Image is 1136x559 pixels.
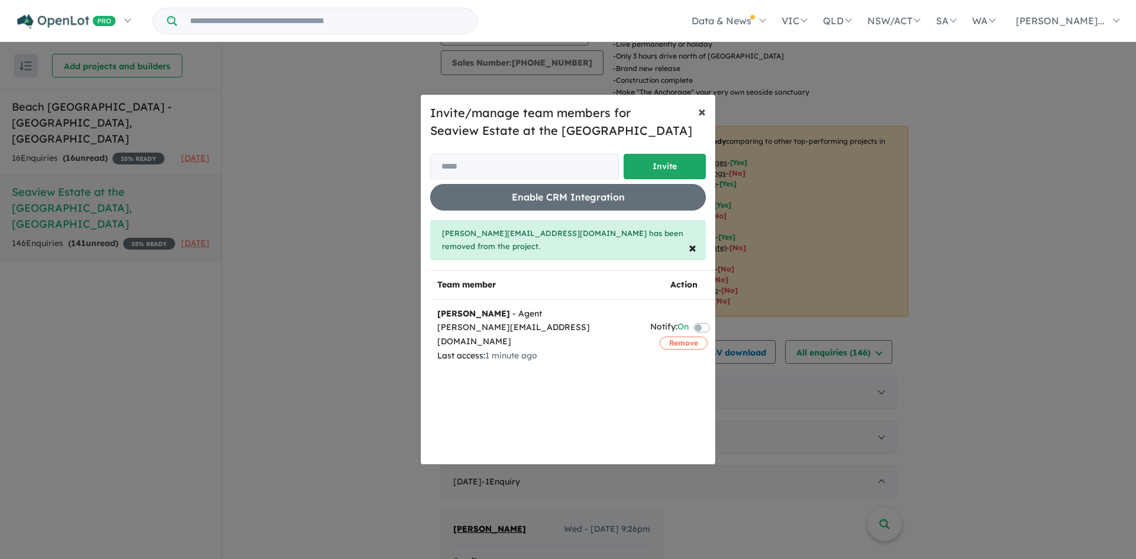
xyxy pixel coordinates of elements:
button: Remove [660,337,708,350]
button: Close [679,231,706,264]
strong: [PERSON_NAME] [437,308,510,319]
th: Team member [430,270,643,299]
div: [PERSON_NAME][EMAIL_ADDRESS][DOMAIN_NAME] [437,321,636,349]
div: Notify: [650,320,689,336]
div: Last access: [437,349,636,363]
h5: Invite/manage team members for Seaview Estate at the [GEOGRAPHIC_DATA] [430,104,706,140]
span: × [689,238,696,256]
span: 1 minute ago [485,350,537,361]
button: Invite [624,154,706,179]
div: - Agent [437,307,636,321]
th: Action [643,270,724,299]
span: × [698,102,706,120]
span: On [677,320,689,336]
span: [PERSON_NAME]... [1016,15,1105,27]
img: Openlot PRO Logo White [17,14,116,29]
div: [PERSON_NAME][EMAIL_ADDRESS][DOMAIN_NAME] has been removed from the project. [430,220,706,260]
button: Enable CRM Integration [430,184,706,211]
input: Try estate name, suburb, builder or developer [179,8,475,34]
